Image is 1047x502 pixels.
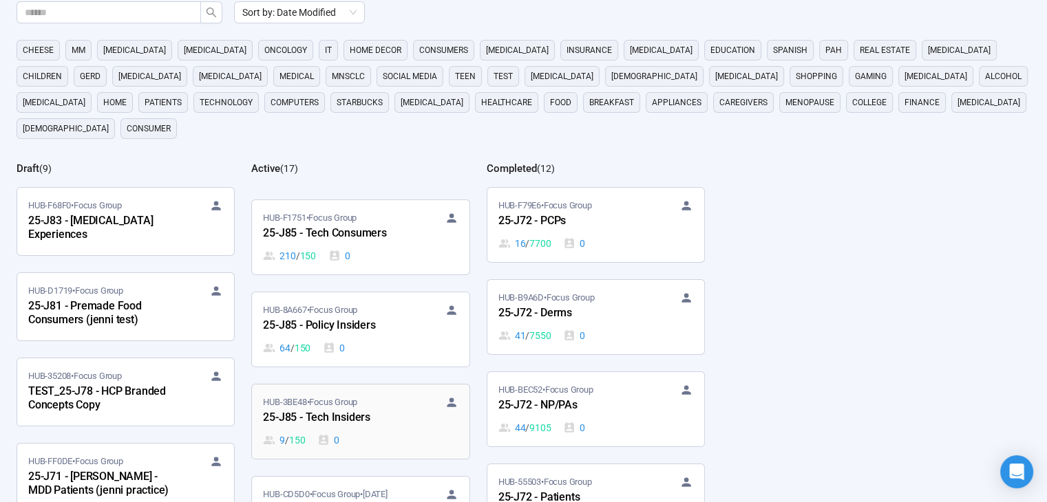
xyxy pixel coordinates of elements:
span: 7550 [529,328,551,343]
span: Sort by: Date Modified [242,2,357,23]
span: HUB-F68F0 • Focus Group [28,199,122,212]
span: [DEMOGRAPHIC_DATA] [23,122,109,135]
span: home decor [350,43,401,57]
span: HUB-BEC52 • Focus Group [498,383,593,397]
div: 64 [263,340,310,356]
div: Open Intercom Messenger [1000,455,1033,488]
a: HUB-F68F0•Focus Group25-J83 - [MEDICAL_DATA] Experiences [17,188,234,255]
span: / [296,248,300,263]
a: HUB-8A667•Focus Group25-J85 - Policy Insiders64 / 1500 [252,292,469,367]
span: medical [279,69,314,83]
span: college [852,96,887,109]
span: [MEDICAL_DATA] [401,96,463,109]
span: [MEDICAL_DATA] [199,69,262,83]
h2: Active [251,162,280,175]
a: HUB-D1719•Focus Group25-J81 - Premade Food Consumers (jenni test) [17,273,234,340]
span: / [525,236,529,251]
span: ( 9 ) [39,163,52,174]
div: 41 [498,328,551,343]
span: consumer [127,122,171,135]
div: 25-J85 - Tech Insiders [263,409,414,427]
h2: Completed [487,162,537,175]
button: search [200,1,222,23]
div: 25-J72 - PCPs [498,212,650,230]
span: children [23,69,62,83]
span: mnsclc [332,69,365,83]
span: [DEMOGRAPHIC_DATA] [611,69,697,83]
span: [MEDICAL_DATA] [23,96,85,109]
span: consumers [419,43,468,57]
span: HUB-D1719 • Focus Group [28,284,123,298]
span: 150 [300,248,316,263]
span: Food [550,96,571,109]
span: HUB-8A667 • Focus Group [263,303,357,317]
time: [DATE] [363,489,388,499]
span: oncology [264,43,307,57]
div: 25-J72 - Derms [498,305,650,323]
div: 0 [563,420,585,435]
a: HUB-B9A6D•Focus Group25-J72 - Derms41 / 75500 [487,280,704,354]
div: 0 [563,328,585,343]
span: Teen [455,69,476,83]
span: HUB-35208 • Focus Group [28,369,122,383]
span: 7700 [529,236,551,251]
span: [MEDICAL_DATA] [531,69,593,83]
span: 9105 [529,420,551,435]
div: 25-J81 - Premade Food Consumers (jenni test) [28,298,180,329]
h2: Draft [17,162,39,175]
div: 16 [498,236,551,251]
span: HUB-FF0DE • Focus Group [28,455,123,468]
div: 25-J83 - [MEDICAL_DATA] Experiences [28,212,180,244]
span: caregivers [719,96,768,109]
span: [MEDICAL_DATA] [630,43,692,57]
span: [MEDICAL_DATA] [715,69,778,83]
span: [MEDICAL_DATA] [958,96,1020,109]
span: [MEDICAL_DATA] [184,43,246,57]
span: social media [383,69,437,83]
span: technology [200,96,253,109]
span: Spanish [773,43,807,57]
span: it [325,43,332,57]
span: cheese [23,43,54,57]
span: real estate [860,43,910,57]
span: HUB-3BE48 • Focus Group [263,395,357,409]
div: 44 [498,420,551,435]
span: / [285,433,289,448]
span: 150 [295,340,310,356]
span: gaming [855,69,887,83]
div: 0 [317,433,339,448]
span: HUB-55503 • Focus Group [498,475,592,489]
div: 0 [563,236,585,251]
span: home [103,96,127,109]
div: 210 [263,248,316,263]
div: 0 [323,340,345,356]
a: HUB-3BE48•Focus Group25-J85 - Tech Insiders9 / 1500 [252,384,469,459]
span: PAH [825,43,842,57]
span: / [525,420,529,435]
span: Insurance [567,43,612,57]
a: HUB-F79E6•Focus Group25-J72 - PCPs16 / 77000 [487,188,704,262]
a: HUB-35208•Focus GroupTEST_25-J78 - HCP Branded Concepts Copy [17,358,234,426]
span: [MEDICAL_DATA] [118,69,181,83]
span: HUB-F1751 • Focus Group [263,211,357,225]
a: HUB-F1751•Focus Group25-J85 - Tech Consumers210 / 1500 [252,200,469,274]
span: starbucks [337,96,383,109]
div: 25-J85 - Tech Consumers [263,225,414,243]
span: HUB-B9A6D • Focus Group [498,291,595,305]
span: / [290,340,295,356]
span: MM [72,43,85,57]
span: ( 12 ) [537,163,555,174]
span: alcohol [985,69,1022,83]
span: breakfast [589,96,634,109]
span: shopping [796,69,837,83]
span: [MEDICAL_DATA] [928,43,991,57]
span: 150 [289,433,305,448]
span: [MEDICAL_DATA] [486,43,549,57]
div: TEST_25-J78 - HCP Branded Concepts Copy [28,383,180,415]
span: Patients [145,96,182,109]
div: 25-J71 - [PERSON_NAME] - MDD Patients (jenni practice) [28,468,180,500]
span: [MEDICAL_DATA] [905,69,967,83]
span: GERD [80,69,101,83]
span: computers [271,96,319,109]
span: search [206,7,217,18]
